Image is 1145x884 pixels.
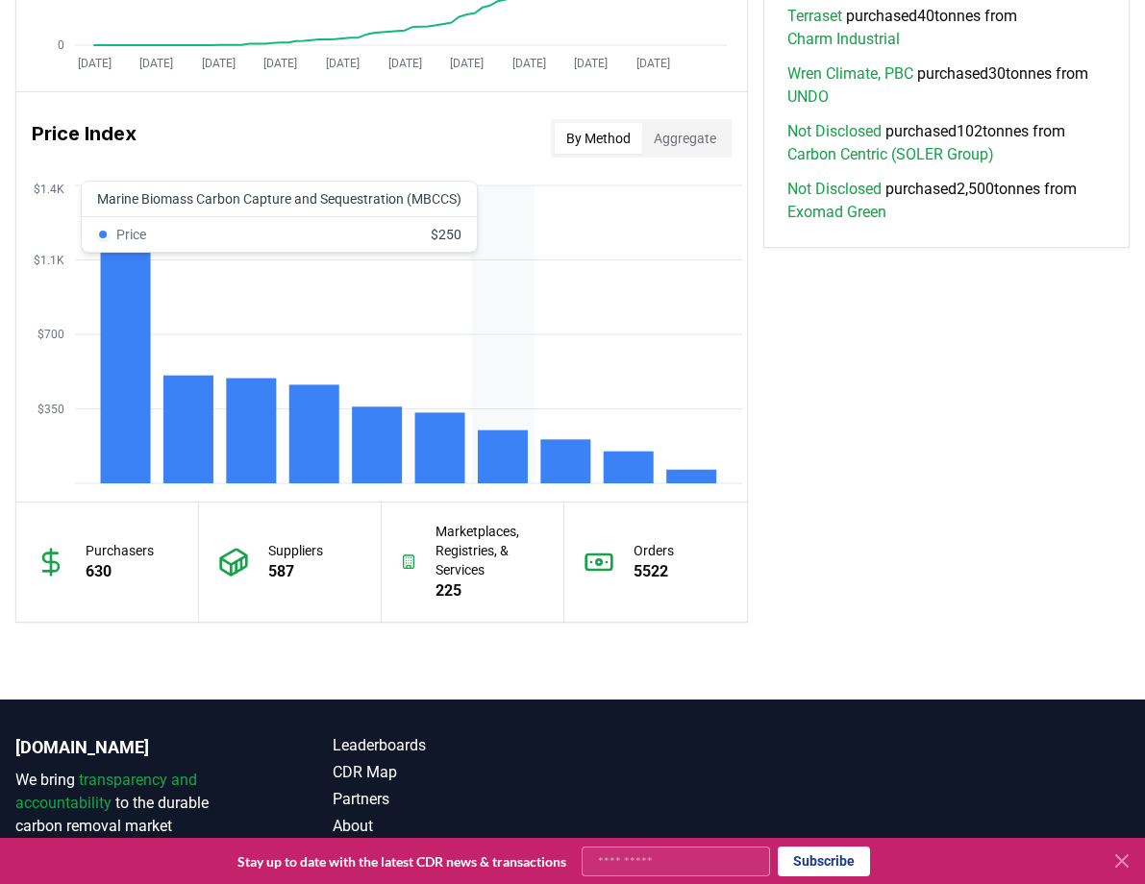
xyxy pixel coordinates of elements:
[78,57,112,70] tspan: [DATE]
[15,769,256,838] p: We bring to the durable carbon removal market
[15,734,256,761] p: [DOMAIN_NAME]
[787,28,900,51] a: Charm Industrial
[202,57,236,70] tspan: [DATE]
[636,57,670,70] tspan: [DATE]
[86,541,154,560] p: Purchasers
[787,201,886,224] a: Exomad Green
[787,178,1106,224] span: purchased 2,500 tonnes from
[450,57,484,70] tspan: [DATE]
[34,183,64,196] tspan: $1.4K
[642,123,728,154] button: Aggregate
[268,541,323,560] p: Suppliers
[436,522,544,579] p: Marketplaces, Registries, & Services
[787,120,882,143] a: Not Disclosed
[787,5,842,28] a: Terraset
[333,734,573,757] a: Leaderboards
[436,579,544,602] p: 225
[86,560,154,583] p: 630
[787,178,882,201] a: Not Disclosed
[263,57,297,70] tspan: [DATE]
[634,541,674,560] p: Orders
[139,57,173,70] tspan: [DATE]
[58,38,64,52] tspan: 0
[787,62,913,86] a: Wren Climate, PBC
[34,254,64,267] tspan: $1.1K
[37,328,64,341] tspan: $700
[634,560,674,583] p: 5522
[388,57,422,70] tspan: [DATE]
[37,403,64,416] tspan: $350
[333,788,573,811] a: Partners
[15,771,197,812] span: transparency and accountability
[333,761,573,784] a: CDR Map
[574,57,608,70] tspan: [DATE]
[268,560,323,583] p: 587
[787,62,1106,109] span: purchased 30 tonnes from
[787,86,829,109] a: UNDO
[512,57,546,70] tspan: [DATE]
[787,120,1106,166] span: purchased 102 tonnes from
[787,143,994,166] a: Carbon Centric (SOLER Group)
[333,815,573,838] a: About
[555,123,642,154] button: By Method
[787,5,1106,51] span: purchased 40 tonnes from
[32,119,137,158] h3: Price Index
[326,57,360,70] tspan: [DATE]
